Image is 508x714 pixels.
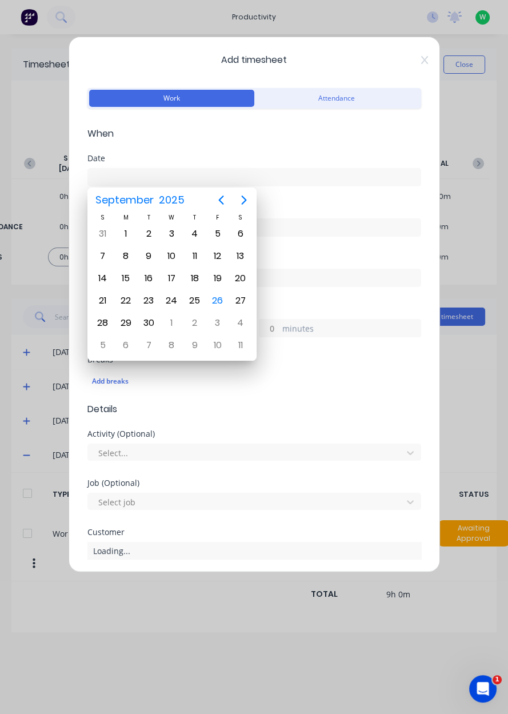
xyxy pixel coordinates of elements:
[140,337,157,354] div: Tuesday, October 7, 2025
[94,225,111,242] div: Sunday, August 31, 2025
[186,270,203,287] div: Thursday, September 18, 2025
[140,314,157,332] div: Tuesday, September 30, 2025
[232,270,249,287] div: Saturday, September 20, 2025
[87,479,421,487] div: Job (Optional)
[160,213,183,222] div: W
[94,314,111,332] div: Sunday, September 28, 2025
[87,154,421,162] div: Date
[91,213,114,222] div: S
[186,314,203,332] div: Thursday, October 2, 2025
[254,90,419,107] button: Attendance
[157,190,187,210] span: 2025
[206,213,229,222] div: F
[232,248,249,265] div: Saturday, September 13, 2025
[209,225,226,242] div: Friday, September 5, 2025
[140,248,157,265] div: Tuesday, September 9, 2025
[183,213,206,222] div: T
[232,292,249,309] div: Saturday, September 27, 2025
[209,270,226,287] div: Friday, September 19, 2025
[87,127,421,141] span: When
[137,213,160,222] div: T
[87,53,421,67] span: Add timesheet
[163,248,180,265] div: Wednesday, September 10, 2025
[209,337,226,354] div: Friday, October 10, 2025
[140,292,157,309] div: Tuesday, September 23, 2025
[233,189,255,212] button: Next page
[87,430,421,438] div: Activity (Optional)
[94,337,111,354] div: Sunday, October 5, 2025
[209,248,226,265] div: Friday, September 12, 2025
[282,322,421,337] label: minutes
[117,270,134,287] div: Monday, September 15, 2025
[163,337,180,354] div: Wednesday, October 8, 2025
[87,542,421,559] div: Loading...
[117,248,134,265] div: Monday, September 8, 2025
[493,675,502,684] span: 1
[117,292,134,309] div: Monday, September 22, 2025
[469,675,497,703] iframe: Intercom live chat
[89,190,192,210] button: September2025
[89,90,254,107] button: Work
[140,225,157,242] div: Tuesday, September 2, 2025
[93,190,157,210] span: September
[117,337,134,354] div: Monday, October 6, 2025
[163,292,180,309] div: Wednesday, September 24, 2025
[87,528,421,536] div: Customer
[117,314,134,332] div: Monday, September 29, 2025
[87,402,421,416] span: Details
[232,225,249,242] div: Saturday, September 6, 2025
[259,320,279,337] input: 0
[163,270,180,287] div: Wednesday, September 17, 2025
[186,248,203,265] div: Thursday, September 11, 2025
[186,337,203,354] div: Thursday, October 9, 2025
[163,225,180,242] div: Wednesday, September 3, 2025
[186,292,203,309] div: Thursday, September 25, 2025
[209,314,226,332] div: Friday, October 3, 2025
[94,270,111,287] div: Sunday, September 14, 2025
[87,356,421,364] div: Breaks
[94,248,111,265] div: Sunday, September 7, 2025
[140,270,157,287] div: Tuesday, September 16, 2025
[94,292,111,309] div: Sunday, September 21, 2025
[232,314,249,332] div: Saturday, October 4, 2025
[92,374,417,389] div: Add breaks
[209,292,226,309] div: Today, Friday, September 26, 2025
[186,225,203,242] div: Thursday, September 4, 2025
[163,314,180,332] div: Wednesday, October 1, 2025
[117,225,134,242] div: Monday, September 1, 2025
[232,337,249,354] div: Saturday, October 11, 2025
[210,189,233,212] button: Previous page
[114,213,137,222] div: M
[229,213,252,222] div: S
